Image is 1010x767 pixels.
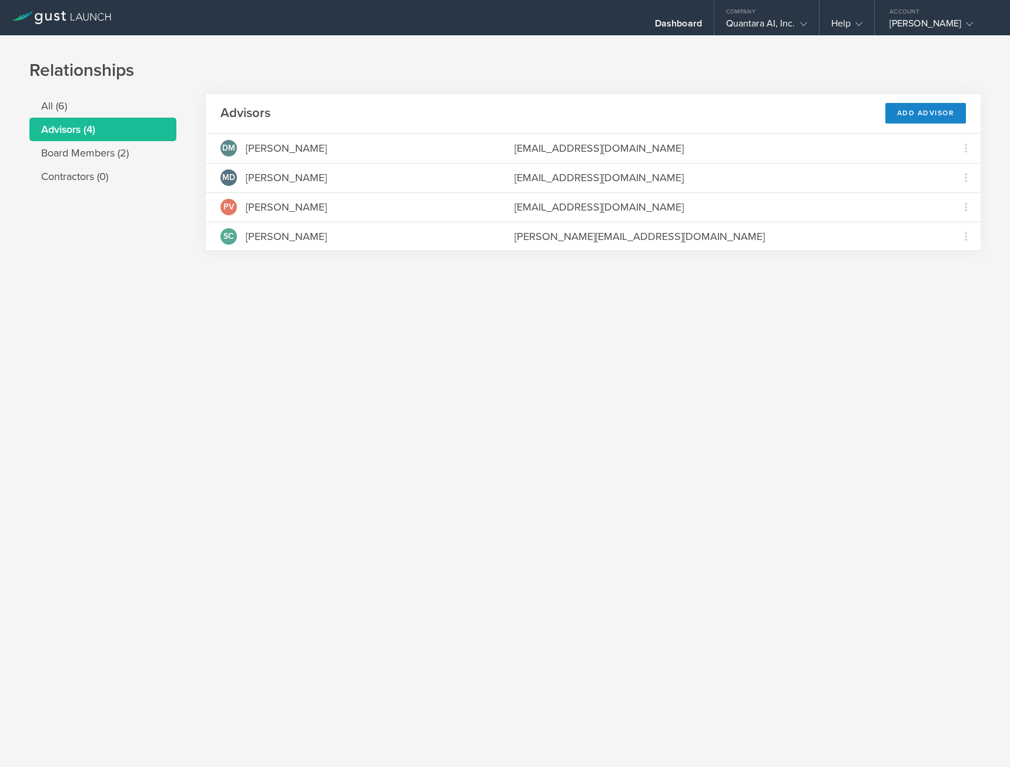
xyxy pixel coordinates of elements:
[889,18,989,35] div: [PERSON_NAME]
[514,170,937,185] div: [EMAIL_ADDRESS][DOMAIN_NAME]
[885,103,966,124] div: Add Advisor
[951,711,1010,767] iframe: Chat Widget
[246,141,327,156] div: [PERSON_NAME]
[29,118,176,141] li: Advisors (4)
[29,165,176,188] li: Contractors (0)
[514,141,937,156] div: [EMAIL_ADDRESS][DOMAIN_NAME]
[220,105,270,122] h2: Advisors
[831,18,862,35] div: Help
[29,59,981,82] h1: Relationships
[29,94,176,118] li: All (6)
[655,18,702,35] div: Dashboard
[514,229,937,244] div: [PERSON_NAME][EMAIL_ADDRESS][DOMAIN_NAME]
[222,174,235,182] span: MD
[223,232,234,241] span: SC
[246,229,327,244] div: [PERSON_NAME]
[29,141,176,165] li: Board Members (2)
[222,144,235,152] span: DM
[246,199,327,215] div: [PERSON_NAME]
[726,18,807,35] div: Quantara AI, Inc.
[223,203,234,211] span: PV
[246,170,327,185] div: [PERSON_NAME]
[514,199,937,215] div: [EMAIL_ADDRESS][DOMAIN_NAME]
